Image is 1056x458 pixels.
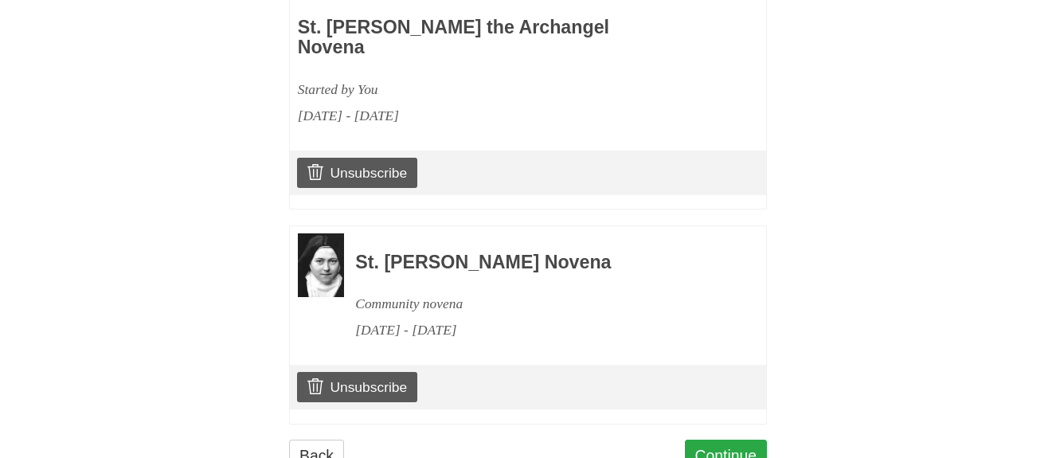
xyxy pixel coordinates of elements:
[355,317,723,343] div: [DATE] - [DATE]
[355,291,723,317] div: Community novena
[297,372,417,402] a: Unsubscribe
[298,76,666,103] div: Started by You
[298,103,666,129] div: [DATE] - [DATE]
[298,18,666,58] h3: St. [PERSON_NAME] the Archangel Novena
[298,233,344,297] img: Novena image
[355,252,723,273] h3: St. [PERSON_NAME] Novena
[297,158,417,188] a: Unsubscribe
